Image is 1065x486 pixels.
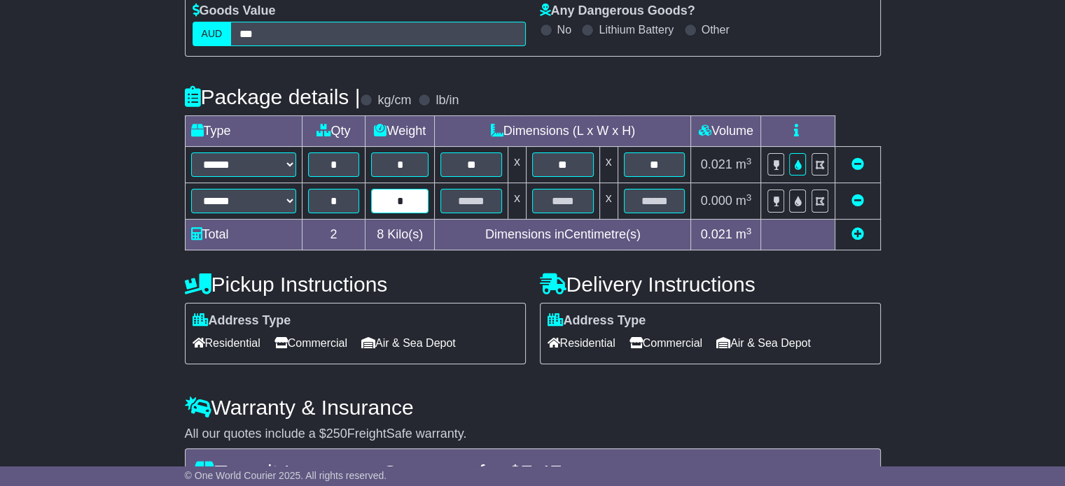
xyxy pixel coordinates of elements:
[540,273,881,296] h4: Delivery Instructions
[746,192,752,203] sup: 3
[746,156,752,166] sup: 3
[193,3,276,19] label: Goods Value
[377,93,411,108] label: kg/cm
[185,85,361,108] h4: Package details |
[691,116,761,147] td: Volume
[302,116,366,147] td: Qty
[521,461,562,484] span: 7.47
[851,157,864,171] a: Remove this item
[548,332,615,354] span: Residential
[701,157,732,171] span: 0.021
[435,220,691,250] td: Dimensions in Centimetre(s)
[736,157,752,171] span: m
[326,427,347,441] span: 250
[746,226,752,236] sup: 3
[736,227,752,241] span: m
[185,470,387,481] span: © One World Courier 2025. All rights reserved.
[194,461,872,484] h4: Transit Insurance Coverage for $
[508,147,526,183] td: x
[435,116,691,147] td: Dimensions (L x W x H)
[851,194,864,208] a: Remove this item
[629,332,702,354] span: Commercial
[302,220,366,250] td: 2
[193,313,291,329] label: Address Type
[361,332,456,354] span: Air & Sea Depot
[599,147,618,183] td: x
[557,23,571,36] label: No
[716,332,811,354] span: Air & Sea Depot
[540,3,695,19] label: Any Dangerous Goods?
[702,23,730,36] label: Other
[736,194,752,208] span: m
[436,93,459,108] label: lb/in
[193,22,232,46] label: AUD
[366,116,435,147] td: Weight
[274,332,347,354] span: Commercial
[508,183,526,220] td: x
[185,116,302,147] td: Type
[185,396,881,419] h4: Warranty & Insurance
[366,220,435,250] td: Kilo(s)
[851,227,864,241] a: Add new item
[701,194,732,208] span: 0.000
[185,273,526,296] h4: Pickup Instructions
[548,313,646,329] label: Address Type
[377,227,384,241] span: 8
[185,427,881,442] div: All our quotes include a $ FreightSafe warranty.
[701,227,732,241] span: 0.021
[193,332,260,354] span: Residential
[599,183,618,220] td: x
[599,23,674,36] label: Lithium Battery
[185,220,302,250] td: Total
